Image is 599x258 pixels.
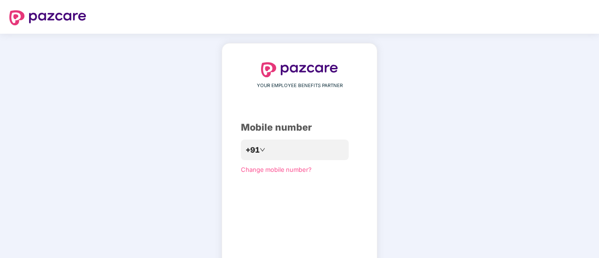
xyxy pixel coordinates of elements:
[257,82,343,89] span: YOUR EMPLOYEE BENEFITS PARTNER
[261,62,338,77] img: logo
[241,166,312,173] a: Change mobile number?
[246,144,260,156] span: +91
[260,147,265,153] span: down
[9,10,86,25] img: logo
[241,120,358,135] div: Mobile number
